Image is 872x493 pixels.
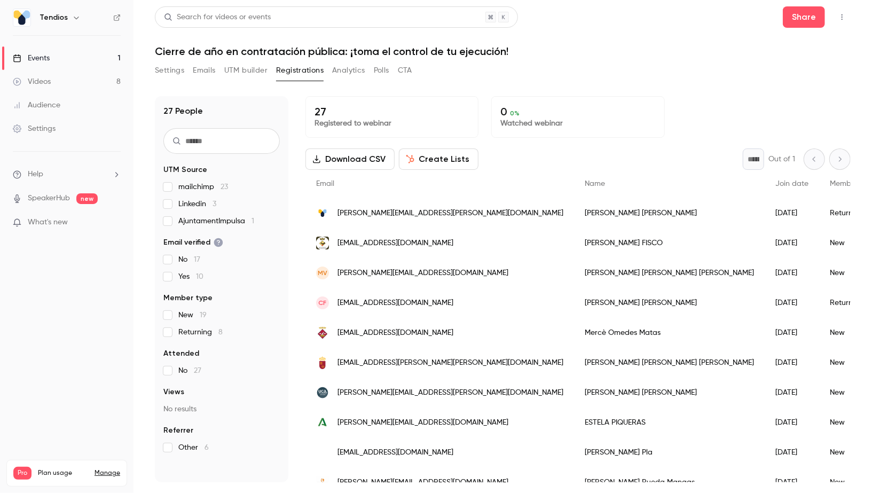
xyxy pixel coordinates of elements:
span: Attended [163,348,199,359]
div: [DATE] [765,378,819,408]
span: 0 % [510,109,520,117]
div: [PERSON_NAME] [PERSON_NAME] [574,288,765,318]
button: CTA [398,62,412,79]
img: Tendios [13,9,30,26]
span: Email [316,180,334,187]
div: Search for videos or events [164,12,271,23]
li: help-dropdown-opener [13,169,121,180]
span: [EMAIL_ADDRESS][DOMAIN_NAME] [337,298,453,309]
span: 1 [252,217,254,225]
h1: Cierre de año en contratación pública: ¡toma el control de tu ejecución! [155,45,851,58]
p: 0 [500,105,655,118]
button: Polls [374,62,389,79]
div: [PERSON_NAME] [PERSON_NAME] [PERSON_NAME] [574,348,765,378]
span: 8 [218,328,223,336]
div: [DATE] [765,348,819,378]
div: [DATE] [765,228,819,258]
span: [PERSON_NAME][EMAIL_ADDRESS][DOMAIN_NAME] [337,268,508,279]
button: UTM builder [224,62,268,79]
img: caldesdemalavella.cat [316,326,329,339]
span: [EMAIL_ADDRESS][DOMAIN_NAME] [337,238,453,249]
span: Views [163,387,184,397]
button: Download CSV [305,148,395,170]
span: Pro [13,467,32,480]
span: Member type [163,293,213,303]
span: What's new [28,217,68,228]
p: Out of 1 [768,154,795,165]
div: ESTELA PIQUERAS [574,408,765,437]
span: Name [585,180,605,187]
span: 23 [221,183,228,191]
span: No [178,365,201,376]
button: Create Lists [399,148,478,170]
span: Plan usage [38,469,88,478]
span: 19 [200,311,207,319]
div: [DATE] [765,437,819,467]
span: Yes [178,271,203,282]
div: Audience [13,100,60,111]
span: [EMAIL_ADDRESS][PERSON_NAME][PERSON_NAME][DOMAIN_NAME] [337,357,563,369]
span: Help [28,169,43,180]
span: [EMAIL_ADDRESS][DOMAIN_NAME] [337,327,453,339]
a: SpeakerHub [28,193,70,204]
img: carm.es [316,356,329,369]
button: Analytics [332,62,365,79]
span: No [178,254,200,265]
p: No results [163,404,280,414]
div: [PERSON_NAME] [PERSON_NAME] [574,198,765,228]
img: fonroche-lighting.com [316,476,329,489]
span: 10 [196,273,203,280]
button: Emails [193,62,215,79]
div: Videos [13,76,51,87]
img: gencat.cat [316,451,329,454]
div: [DATE] [765,288,819,318]
span: New [178,310,207,320]
h6: Tendios [40,12,68,23]
img: tendios.com [316,207,329,220]
span: MV [318,268,327,278]
p: 27 [315,105,469,118]
img: juntadeandalucia.es [316,416,329,429]
span: [PERSON_NAME][EMAIL_ADDRESS][PERSON_NAME][DOMAIN_NAME] [337,208,563,219]
div: [PERSON_NAME] FISCO [574,228,765,258]
section: facet-groups [163,165,280,453]
span: [EMAIL_ADDRESS][DOMAIN_NAME] [337,447,453,458]
button: Settings [155,62,184,79]
span: new [76,193,98,204]
button: Registrations [276,62,324,79]
p: Registered to webinar [315,118,469,129]
span: Email verified [163,237,223,248]
span: 6 [205,444,209,451]
span: [PERSON_NAME][EMAIL_ADDRESS][DOMAIN_NAME] [337,417,508,428]
p: Watched webinar [500,118,655,129]
div: Settings [13,123,56,134]
img: uca.es [316,386,329,399]
div: [PERSON_NAME] Pla [574,437,765,467]
span: [PERSON_NAME][EMAIL_ADDRESS][DOMAIN_NAME] [337,477,508,488]
span: mailchimp [178,182,228,192]
div: Events [13,53,50,64]
button: Share [783,6,825,28]
img: albinyana.cat [316,237,329,249]
span: Join date [775,180,808,187]
div: [PERSON_NAME] [PERSON_NAME] [574,378,765,408]
div: [PERSON_NAME] [PERSON_NAME] [PERSON_NAME] [574,258,765,288]
div: [DATE] [765,318,819,348]
span: 3 [213,200,216,208]
a: Manage [95,469,120,478]
div: [DATE] [765,258,819,288]
span: 27 [194,367,201,374]
span: Referrer [163,425,193,436]
span: [PERSON_NAME][EMAIL_ADDRESS][PERSON_NAME][DOMAIN_NAME] [337,387,563,398]
span: UTM Source [163,165,207,175]
span: Returning [178,327,223,338]
div: [DATE] [765,198,819,228]
span: Other [178,442,209,453]
span: AjuntamentImpulsa [178,216,254,226]
span: 17 [194,256,200,263]
div: [DATE] [765,408,819,437]
div: Mercè Omedes Matas [574,318,765,348]
h1: 27 People [163,105,203,118]
span: Linkedin [178,199,216,209]
span: CF [319,298,327,308]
